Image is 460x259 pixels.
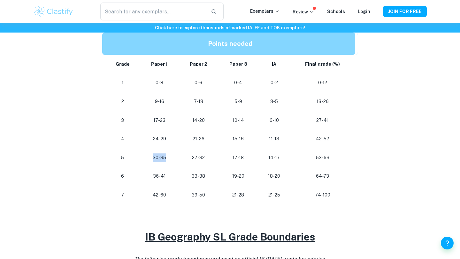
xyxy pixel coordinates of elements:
p: 0-6 [184,78,213,87]
p: 7 [110,191,135,199]
p: 14-20 [184,116,213,125]
p: 0-12 [295,78,350,87]
p: 36-41 [146,172,174,181]
p: 0-2 [263,78,285,87]
p: 4 [110,135,135,143]
p: Review [293,8,314,15]
p: Exemplars [250,8,280,15]
p: 0-4 [223,78,253,87]
p: 10-14 [223,116,253,125]
p: 5-9 [223,97,253,106]
strong: Grade [116,62,130,67]
p: 6-10 [263,116,285,125]
strong: Paper 3 [229,62,247,67]
p: 64-73 [295,172,350,181]
p: 7-13 [184,97,213,106]
p: 39-50 [184,191,213,199]
u: IB Geography SL Grade Boundaries [145,231,315,243]
p: 15-16 [223,135,253,143]
p: 21-25 [263,191,285,199]
p: 6 [110,172,135,181]
p: 17-23 [146,116,174,125]
p: 21-28 [223,191,253,199]
p: 33-38 [184,172,213,181]
button: Help and Feedback [441,237,454,249]
button: JOIN FOR FREE [383,6,427,17]
p: 9-16 [146,97,174,106]
a: Schools [327,9,345,14]
p: 2 [110,97,135,106]
img: Clastify logo [33,5,74,18]
p: 27-41 [295,116,350,125]
p: 74-100 [295,191,350,199]
p: 0-8 [146,78,174,87]
p: 24-29 [146,135,174,143]
strong: Final grade (%) [305,62,340,67]
p: 17-18 [223,153,253,162]
p: 11-13 [263,135,285,143]
p: 42-60 [146,191,174,199]
p: 53-63 [295,153,350,162]
p: 5 [110,153,135,162]
p: 1 [110,78,135,87]
p: 3-5 [263,97,285,106]
strong: IA [272,62,276,67]
strong: Paper 2 [190,62,207,67]
p: 18-20 [263,172,285,181]
p: 14-17 [263,153,285,162]
p: 13-26 [295,97,350,106]
p: 30-35 [146,153,174,162]
input: Search for any exemplars... [100,3,206,20]
a: Login [358,9,370,14]
p: 21-26 [184,135,213,143]
p: 42-52 [295,135,350,143]
strong: Points needed [208,40,252,48]
h6: Click here to explore thousands of marked IA, EE and TOK exemplars ! [1,24,459,31]
strong: Paper 1 [151,62,168,67]
p: 3 [110,116,135,125]
p: 19-20 [223,172,253,181]
p: 27-32 [184,153,213,162]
